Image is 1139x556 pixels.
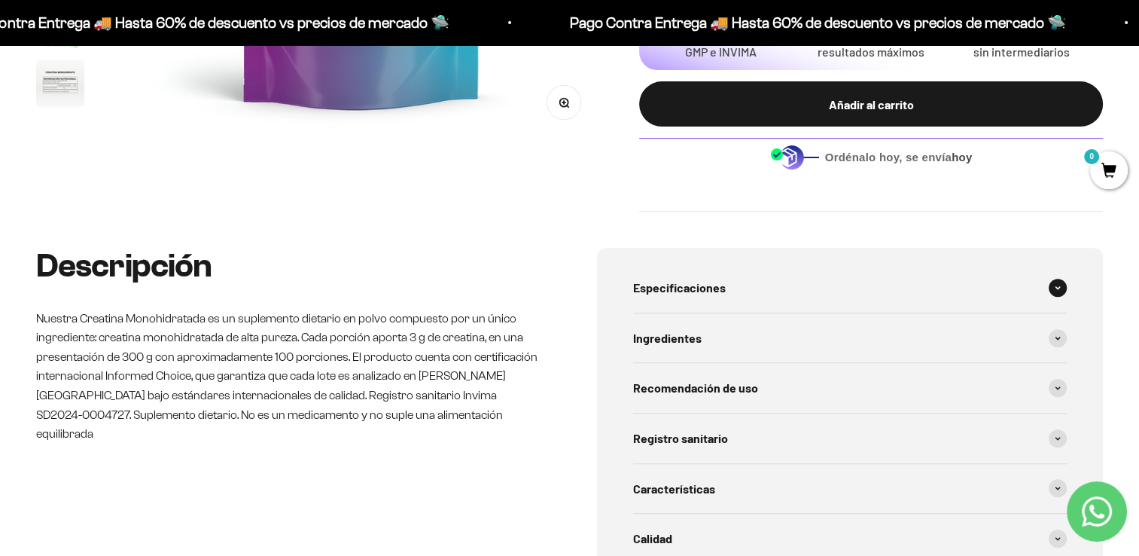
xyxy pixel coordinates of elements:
[1090,163,1128,180] a: 0
[633,278,726,298] span: Especificaciones
[36,60,84,112] button: Ir al artículo 8
[633,479,715,499] span: Características
[633,414,1067,463] summary: Registro sanitario
[825,149,973,166] span: Ordénalo hoy, se envía
[633,363,1067,413] summary: Recomendación de uso
[531,11,1027,35] p: Pago Contra Entrega 🚚 Hasta 60% de descuento vs precios de mercado 🛸
[633,328,702,348] span: Ingredientes
[36,248,543,284] h2: Descripción
[633,263,1067,313] summary: Especificaciones
[770,145,819,170] img: Despacho sin intermediarios
[633,464,1067,514] summary: Características
[633,529,672,548] span: Calidad
[633,429,728,448] span: Registro sanitario
[246,225,310,250] span: Enviar
[952,151,972,163] b: hoy
[18,146,312,173] div: Un mensaje de garantía de satisfacción visible.
[18,116,312,142] div: Más detalles sobre la fecha exacta de entrega.
[18,72,312,112] div: Un aval de expertos o estudios clínicos en la página.
[639,81,1103,127] button: Añadir al carrito
[36,60,84,108] img: Creatina Monohidrato
[669,95,1073,115] div: Añadir al carrito
[18,24,312,59] p: ¿Qué te daría la seguridad final para añadir este producto a tu carrito?
[633,313,1067,363] summary: Ingredientes
[633,378,758,398] span: Recomendación de uso
[245,225,312,250] button: Enviar
[36,309,543,444] p: Nuestra Creatina Monohidratada es un suplemento dietario en polvo compuesto por un único ingredie...
[1083,148,1101,166] mark: 0
[18,176,312,217] div: La confirmación de la pureza de los ingredientes.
